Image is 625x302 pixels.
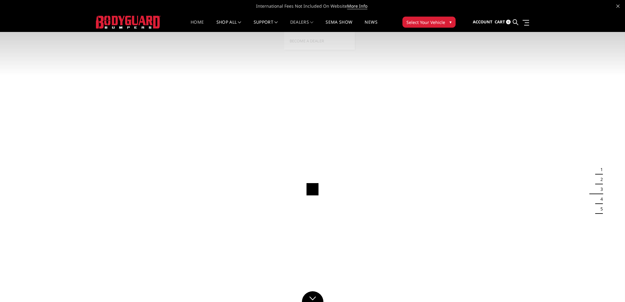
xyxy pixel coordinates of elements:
a: Click to Down [302,291,323,302]
span: Account [473,19,492,25]
a: Account [473,14,492,30]
button: 4 of 5 [597,194,603,204]
a: More Info [347,3,367,9]
span: ▾ [449,19,452,25]
span: Cart [495,19,505,25]
button: 1 of 5 [597,165,603,175]
a: News [365,20,377,32]
a: Home [191,20,204,32]
iframe: Chat Widget [594,273,625,302]
img: BODYGUARD BUMPERS [96,16,160,28]
a: shop all [216,20,241,32]
button: Select Your Vehicle [402,17,456,28]
a: Cart 0 [495,14,511,30]
a: Dealers [290,20,314,32]
button: 2 of 5 [597,175,603,184]
span: 0 [506,20,511,24]
a: Support [254,20,278,32]
a: SEMA Show [326,20,352,32]
a: Become a Dealer [287,35,352,47]
span: Select Your Vehicle [406,19,445,25]
button: 3 of 5 [597,184,603,194]
button: 5 of 5 [597,204,603,214]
